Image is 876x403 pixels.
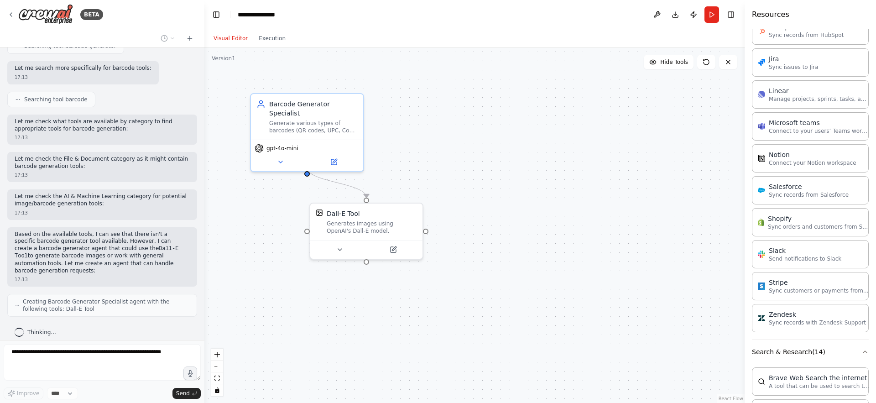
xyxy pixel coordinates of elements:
h4: Resources [752,9,789,20]
button: Open in side panel [308,157,360,167]
img: DallETool [316,209,323,216]
button: Start a new chat [182,33,197,44]
p: Sync records from HubSpot [769,31,844,39]
button: zoom out [211,361,223,372]
div: React Flow controls [211,349,223,396]
div: Stripe [769,278,869,287]
img: Slack [758,251,765,258]
button: Improve [4,387,43,399]
button: Switch to previous chat [157,33,179,44]
img: Salesforce [758,187,765,194]
div: 17:13 [15,172,190,178]
div: 17:13 [15,209,190,216]
img: Notion [758,155,765,162]
nav: breadcrumb [238,10,285,19]
p: Connect to your users’ Teams workspaces [769,127,869,135]
img: Linear [758,91,765,98]
p: A tool that can be used to search the internet with a search_query. [769,382,869,390]
p: Sync orders and customers from Shopify [768,223,868,230]
p: Sync records with Zendesk Support [769,319,866,326]
button: Click to speak your automation idea [183,366,197,380]
img: Jira [758,59,765,66]
div: Jira [769,54,819,63]
span: Searching tool barcode [24,96,88,103]
div: Salesforce [769,182,849,191]
p: Send notifications to Slack [769,255,841,262]
img: Logo [18,4,73,25]
span: gpt-4o-mini [266,145,298,152]
p: Manage projects, sprints, tasks, and bug tracking in Linear [769,95,869,103]
span: Hide Tools [660,58,688,66]
div: Generates images using OpenAI's Dall-E model. [327,220,417,235]
span: Send [176,390,190,397]
span: Creating Barcode Generator Specialist agent with the following tools: Dall-E Tool [23,298,189,313]
p: Let me check what tools are available by category to find appropriate tools for barcode generation: [15,118,190,132]
div: Barcode Generator Specialist [269,99,358,118]
div: Linear [769,86,869,95]
div: DallEToolDall-E ToolGenerates images using OpenAI's Dall-E model. [309,203,423,260]
p: Let me check the File & Document category as it might contain barcode generation tools: [15,156,190,170]
div: Zendesk [769,310,866,319]
div: Dall-E Tool [327,209,360,218]
div: Microsoft teams [769,118,869,127]
img: Zendesk [758,314,765,322]
p: Sync issues to Jira [769,63,819,71]
button: Open in side panel [367,244,419,255]
img: Shopify [758,219,764,226]
div: Version 1 [212,55,235,62]
div: 17:13 [15,276,190,283]
div: Slack [769,246,841,255]
p: Sync customers or payments from Stripe [769,287,869,294]
div: Shopify [768,214,868,223]
span: Thinking... [27,329,56,336]
button: Execution [253,33,291,44]
p: Sync records from Salesforce [769,191,849,199]
img: Stripe [758,283,765,290]
button: Hide left sidebar [210,8,223,21]
button: toggle interactivity [211,384,223,396]
p: Connect your Notion workspace [769,159,856,167]
button: zoom in [211,349,223,361]
div: 17:13 [15,134,190,141]
img: Microsoft Teams [758,123,765,130]
div: 17:13 [15,74,151,81]
p: Let me check the AI & Machine Learning category for potential image/barcode generation tools: [15,193,190,207]
div: BETA [80,9,103,20]
button: Search & Research(14) [752,340,869,364]
button: fit view [211,372,223,384]
div: Notion [769,150,856,159]
p: Let me search more specifically for barcode tools: [15,65,151,72]
div: Barcode Generator SpecialistGenerate various types of barcodes (QR codes, UPC, Code 128, etc.) fo... [250,93,364,172]
img: HubSpot [758,27,765,34]
button: Send [172,388,201,399]
p: Based on the available tools, I can see that there isn't a specific barcode generator tool availa... [15,231,190,275]
code: Dall-E Tool [15,246,178,260]
g: Edge from 8c7fc593-b984-41d6-a1fe-75dd6105c455 to db814de5-5f78-4205-8519-030ab25c5641 [302,167,371,198]
button: Hide right sidebar [725,8,737,21]
div: Generate various types of barcodes (QR codes, UPC, Code 128, etc.) for {product_name} or {data_in... [269,120,358,134]
button: Hide Tools [644,55,693,69]
a: React Flow attribution [719,396,743,401]
img: BraveSearchTool [758,378,765,385]
div: Brave Web Search the internet [769,373,869,382]
span: Improve [17,390,39,397]
button: Visual Editor [208,33,253,44]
